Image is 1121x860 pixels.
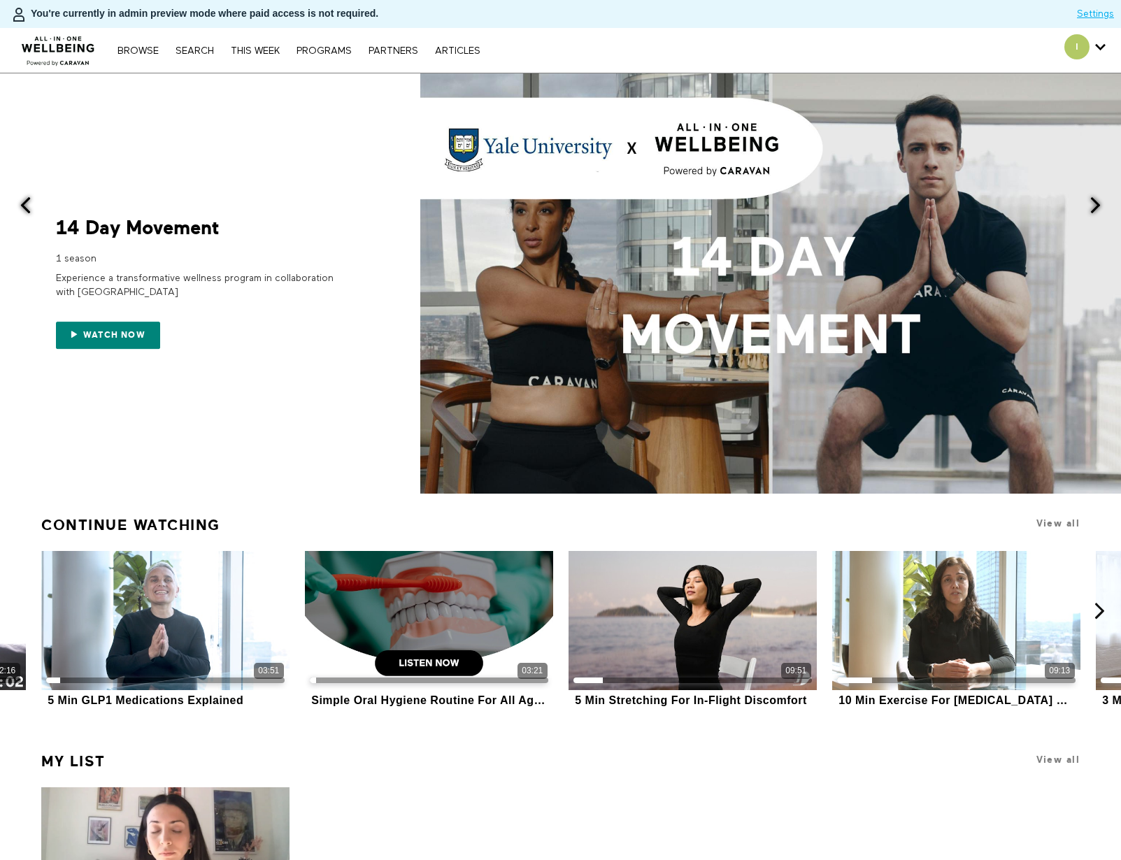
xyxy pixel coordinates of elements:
div: Simple Oral Hygiene Routine For All Ages (Audio) [311,694,547,707]
a: View all [1036,518,1080,529]
img: person-bdfc0eaa9744423c596e6e1c01710c89950b1dff7c83b5d61d716cfd8139584f.svg [10,6,27,23]
a: Continue Watching [41,510,220,540]
a: My list [41,747,106,776]
a: Browse [110,46,166,56]
a: 5 Min Stretching For In-Flight Discomfort09:515 Min Stretching For In-Flight Discomfort [569,551,816,709]
a: PROGRAMS [290,46,359,56]
div: 03:21 [522,665,543,677]
a: Settings [1077,7,1114,21]
div: 09:13 [1049,665,1070,677]
div: Secondary [1054,28,1116,73]
div: 5 Min Stretching For In-Flight Discomfort [575,694,807,707]
div: 10 Min Exercise For [MEDICAL_DATA] Pain Relief [838,694,1074,707]
nav: Primary [110,43,487,57]
a: View all [1036,754,1080,765]
a: PARTNERS [362,46,425,56]
a: 5 Min GLP1 Medications Explained03:515 Min GLP1 Medications Explained [41,551,289,709]
a: THIS WEEK [224,46,287,56]
a: Search [169,46,221,56]
img: CARAVAN [16,26,101,68]
div: 03:51 [258,665,279,677]
div: 09:51 [785,665,806,677]
a: Simple Oral Hygiene Routine For All Ages (Audio)03:21Simple Oral Hygiene Routine For All Ages (Au... [305,551,552,709]
a: ARTICLES [428,46,487,56]
a: 10 Min Exercise For Osteoarthritis Pain Relief09:1310 Min Exercise For [MEDICAL_DATA] Pain Relief [832,551,1080,709]
div: 5 Min GLP1 Medications Explained [48,694,243,707]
